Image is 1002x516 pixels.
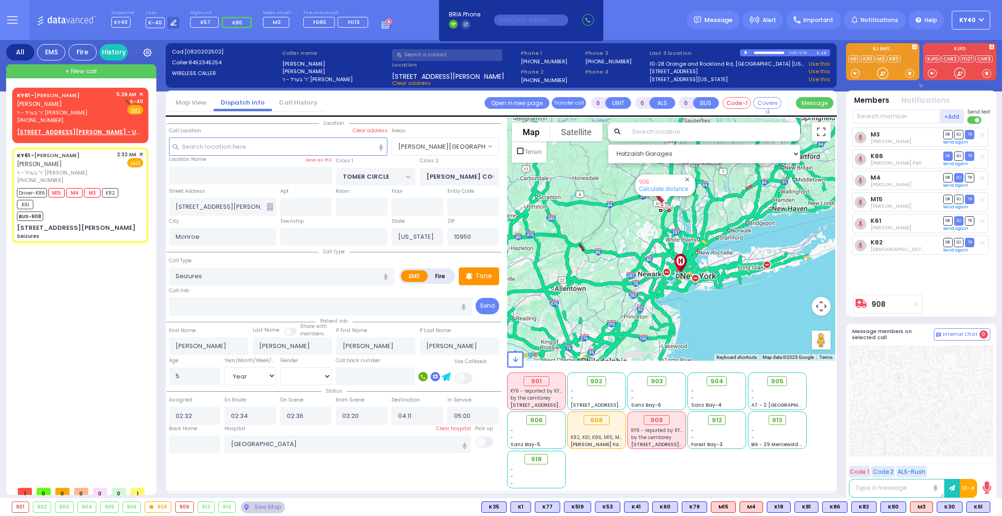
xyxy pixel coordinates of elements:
[943,226,968,231] a: Send again
[644,415,670,425] div: 909
[116,91,136,98] span: 5:26 AM
[871,152,883,159] a: K86
[169,218,179,225] label: City
[943,247,968,253] a: Send again
[871,138,911,145] span: Chananya Indig
[55,502,73,512] div: 903
[691,402,722,409] span: Sanz Bay-4
[48,188,65,197] span: M15
[392,188,403,195] label: Floor
[683,175,692,184] button: Close
[17,200,33,209] span: K61
[392,127,406,135] label: Areas
[176,502,193,512] div: 909
[475,271,492,281] p: Tone
[965,173,974,182] span: TR
[803,16,833,24] span: Important
[595,501,620,513] div: BLS
[960,55,974,62] a: FD21
[336,396,364,404] label: From Scene
[74,488,88,495] span: 0
[241,501,285,513] div: See map
[17,152,80,159] a: [PERSON_NAME]
[17,223,136,233] div: [STREET_ADDRESS][PERSON_NAME]
[100,502,118,512] div: 905
[353,127,387,135] label: Clear address
[198,502,215,512] div: 912
[190,10,255,16] label: Night unit
[954,152,963,160] span: SO
[902,95,950,106] button: Notifications
[952,11,990,30] button: KY40
[631,434,671,441] span: by the cemtarey
[896,466,927,478] button: ALS-Rush
[263,10,293,16] label: Medic on call
[871,196,883,203] a: M15
[682,501,707,513] div: BLS
[943,152,953,160] span: DR
[943,195,953,204] span: DR
[655,197,676,217] div: 908
[851,501,877,513] div: BLS
[943,139,968,145] a: Send again
[93,488,107,495] span: 0
[84,188,100,197] span: M3
[797,47,799,58] div: /
[494,15,568,26] input: (000)000-00000
[145,502,171,512] div: 908
[475,425,493,433] label: Pick up
[887,55,901,62] a: K80
[809,68,830,76] a: Use this
[392,137,499,155] span: SMITH GARDENS
[649,68,698,76] a: [STREET_ADDRESS]
[723,97,751,109] button: Code-1
[925,55,940,62] a: KJFD
[693,97,719,109] button: BUS
[392,61,517,69] label: Location
[17,160,62,168] span: [PERSON_NAME]
[17,176,63,184] span: [PHONE_NUMBER]
[740,501,763,513] div: ALS
[510,434,513,441] span: -
[219,502,235,512] div: 913
[691,427,694,434] span: -
[111,10,135,16] label: Dispatcher
[401,270,428,282] label: EMS
[626,122,800,141] input: Search location
[512,122,550,141] button: Show street map
[937,501,963,513] div: BLS
[509,349,540,361] img: Google
[817,49,830,56] div: K-18
[224,425,245,433] label: Hospital
[78,502,96,512] div: 904
[512,141,547,163] ul: Show street map
[17,169,114,177] span: ר' בערל - ר' [PERSON_NAME]
[169,98,214,107] a: Map View
[871,203,911,210] span: Jacob Friedman
[272,98,324,107] a: Call History
[6,44,34,61] div: All
[710,377,724,386] span: 904
[232,19,242,26] span: K80
[943,216,953,225] span: DR
[169,425,197,433] label: Back Home
[979,330,988,339] span: 0
[510,387,563,395] span: KY9 - reported by KY9
[17,152,34,159] span: KY61 -
[321,387,347,395] span: Status
[33,502,51,512] div: 902
[960,479,977,498] button: 10-4
[111,17,131,28] span: KY40
[18,488,32,495] span: 1
[959,16,976,24] span: KY40
[871,224,911,231] span: Aron Polatsek
[871,466,895,478] button: Code 2
[954,173,963,182] span: SO
[954,195,963,204] span: SO
[861,16,898,24] span: Notifications
[316,318,353,325] span: Patient info
[172,59,279,67] label: Caller:
[631,427,683,434] span: KY9 - reported by KY9
[605,97,631,109] button: UNIT
[530,416,543,425] span: 906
